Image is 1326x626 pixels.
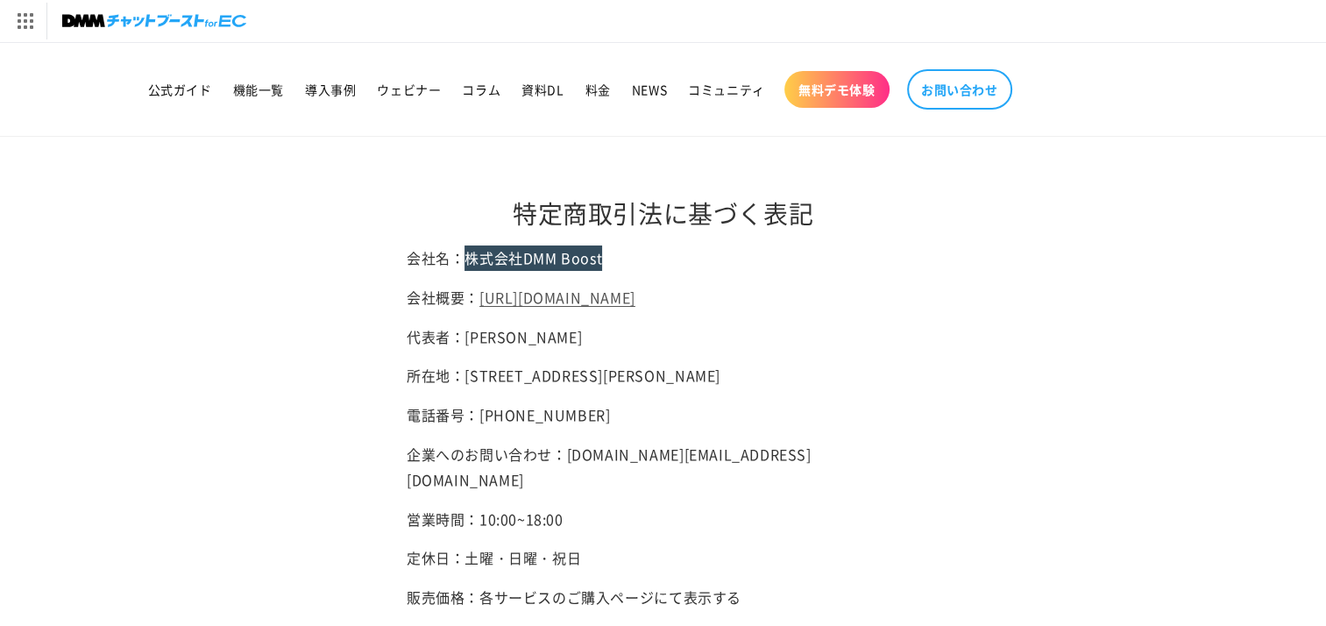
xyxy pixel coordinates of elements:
span: NEWS [632,82,667,97]
p: 電話番号：[PHONE_NUMBER] [407,402,919,428]
p: 定休日：土曜・日曜・祝日 [407,545,919,571]
img: サービス [3,3,46,39]
a: お問い合わせ [907,69,1012,110]
span: 無料デモ体験 [798,82,876,97]
span: コミュニティ [688,82,765,97]
a: NEWS [621,71,677,108]
a: 導入事例 [294,71,366,108]
a: [URL][DOMAIN_NAME] [479,287,635,308]
p: 代表者：[PERSON_NAME] [407,324,919,350]
img: チャットブーストforEC [62,9,246,33]
p: 会社名：株式会社DMM Boost [407,245,919,271]
p: 営業時間：10:00~18:00 [407,507,919,532]
h1: 特定商取引法に基づく表記 [407,197,919,229]
span: 料金 [585,82,611,97]
a: 料金 [575,71,621,108]
span: 導入事例 [305,82,356,97]
span: 公式ガイド [148,82,212,97]
span: 資料DL [521,82,564,97]
a: 公式ガイド [138,71,223,108]
p: 所在地：[STREET_ADDRESS][PERSON_NAME] [407,363,919,388]
a: ウェビナー [366,71,451,108]
p: 販売価格：各サービスのご購入ページにて表示する [407,585,919,610]
a: コラム [451,71,511,108]
p: 会社概要： [407,285,919,310]
a: 無料デモ体験 [784,71,890,108]
a: コミュニティ [677,71,776,108]
a: 資料DL [511,71,574,108]
a: 機能一覧 [223,71,294,108]
p: 企業へのお問い合わせ：[DOMAIN_NAME][EMAIL_ADDRESS][DOMAIN_NAME] [407,442,919,493]
span: 機能一覧 [233,82,284,97]
span: ウェビナー [377,82,441,97]
span: お問い合わせ [921,82,998,97]
span: コラム [462,82,500,97]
